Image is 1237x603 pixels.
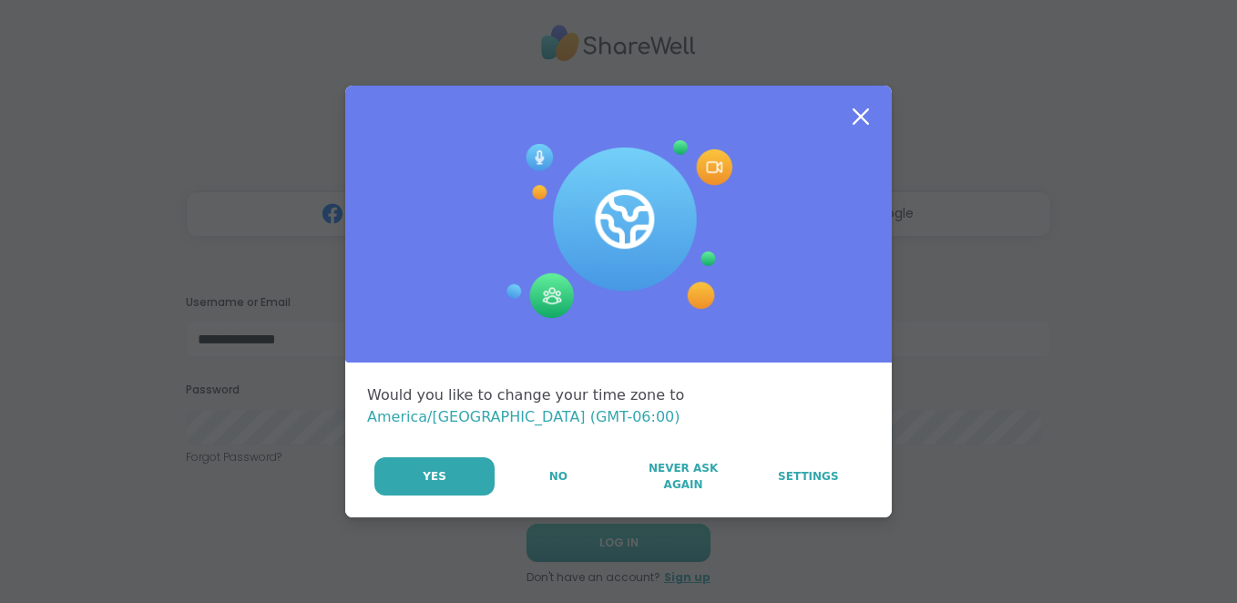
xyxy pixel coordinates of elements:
[423,468,446,485] span: Yes
[367,384,870,428] div: Would you like to change your time zone to
[549,468,567,485] span: No
[778,468,839,485] span: Settings
[496,457,619,496] button: No
[630,460,735,493] span: Never Ask Again
[367,408,680,425] span: America/[GEOGRAPHIC_DATA] (GMT-06:00)
[374,457,495,496] button: Yes
[505,140,732,319] img: Session Experience
[747,457,870,496] a: Settings
[621,457,744,496] button: Never Ask Again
